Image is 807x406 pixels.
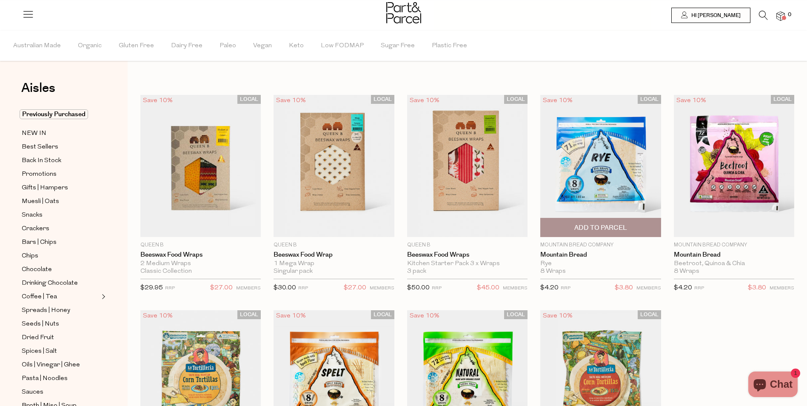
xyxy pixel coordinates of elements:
[321,31,364,61] span: Low FODMAP
[22,305,99,316] a: Spreads | Honey
[746,372,800,399] inbox-online-store-chat: Shopify online store chat
[22,210,43,220] span: Snacks
[22,278,78,289] span: Drinking Chocolate
[540,310,575,322] div: Save 10%
[432,286,442,291] small: RRP
[540,241,661,249] p: Mountain Bread Company
[289,31,304,61] span: Keto
[504,95,528,104] span: LOCAL
[381,31,415,61] span: Sugar Free
[22,346,99,357] a: Spices | Salt
[236,286,261,291] small: MEMBERS
[776,11,785,20] a: 0
[22,374,68,384] span: Pasta | Noodles
[237,95,261,104] span: LOCAL
[274,251,394,259] a: Beeswax Food Wrap
[674,241,794,249] p: Mountain Bread Company
[13,31,61,61] span: Australian Made
[274,95,394,237] img: Beeswax Food Wrap
[140,241,261,249] p: Queen B
[140,268,192,275] span: Classic Collection
[119,31,154,61] span: Gluten Free
[21,79,55,97] span: Aisles
[22,196,99,207] a: Muesli | Oats
[540,251,661,259] a: Mountain Bread
[253,31,272,61] span: Vegan
[771,95,794,104] span: LOCAL
[689,12,741,19] span: Hi [PERSON_NAME]
[140,95,261,237] img: Beeswax Food Wraps
[22,332,99,343] a: Dried Fruit
[540,268,566,275] span: 8 Wraps
[22,128,99,139] a: NEW IN
[407,95,528,237] img: Beeswax Food Wraps
[22,251,38,261] span: Chips
[22,210,99,220] a: Snacks
[407,268,426,275] span: 3 pack
[22,237,99,248] a: Bars | Chips
[78,31,102,61] span: Organic
[22,306,70,316] span: Spreads | Honey
[407,260,528,268] div: Kitchen Starter Pack 3 x Wraps
[615,283,633,294] span: $3.80
[540,95,661,237] img: Mountain Bread
[22,278,99,289] a: Drinking Chocolate
[674,268,699,275] span: 8 Wraps
[407,285,430,291] span: $50.00
[210,283,233,294] span: $27.00
[22,142,99,152] a: Best Sellers
[407,241,528,249] p: Queen B
[165,286,175,291] small: RRP
[786,11,793,19] span: 0
[22,197,59,207] span: Muesli | Oats
[171,31,202,61] span: Dairy Free
[407,310,442,322] div: Save 10%
[674,260,794,268] div: Beetroot, Quinoa & Chia
[22,169,99,180] a: Promotions
[237,310,261,319] span: LOCAL
[674,95,709,106] div: Save 10%
[477,283,499,294] span: $45.00
[674,95,794,237] img: Mountain Bread
[540,218,661,237] button: Add To Parcel
[638,95,661,104] span: LOCAL
[22,292,99,302] a: Coffee | Tea
[22,292,57,302] span: Coffee | Tea
[671,8,750,23] a: Hi [PERSON_NAME]
[22,223,99,234] a: Crackers
[674,285,692,291] span: $4.20
[22,183,99,193] a: Gifts | Hampers
[432,31,467,61] span: Plastic Free
[22,264,99,275] a: Chocolate
[298,286,308,291] small: RRP
[20,109,88,119] span: Previously Purchased
[274,268,313,275] span: Singular pack
[220,31,236,61] span: Paleo
[540,260,661,268] div: Rye
[22,155,99,166] a: Back In Stock
[638,310,661,319] span: LOCAL
[22,360,99,370] a: Oils | Vinegar | Ghee
[22,319,59,329] span: Seeds | Nuts
[636,286,661,291] small: MEMBERS
[22,169,57,180] span: Promotions
[22,333,54,343] span: Dried Fruit
[407,95,442,106] div: Save 10%
[371,310,394,319] span: LOCAL
[503,286,528,291] small: MEMBERS
[22,251,99,261] a: Chips
[504,310,528,319] span: LOCAL
[22,387,43,397] span: Sauces
[274,285,296,291] span: $30.00
[274,95,308,106] div: Save 10%
[540,285,559,291] span: $4.20
[748,283,766,294] span: $3.80
[22,142,58,152] span: Best Sellers
[140,310,175,322] div: Save 10%
[274,260,394,268] div: 1 Mega Wrap
[370,286,394,291] small: MEMBERS
[386,2,421,23] img: Part&Parcel
[22,319,99,329] a: Seeds | Nuts
[22,387,99,397] a: Sauces
[694,286,704,291] small: RRP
